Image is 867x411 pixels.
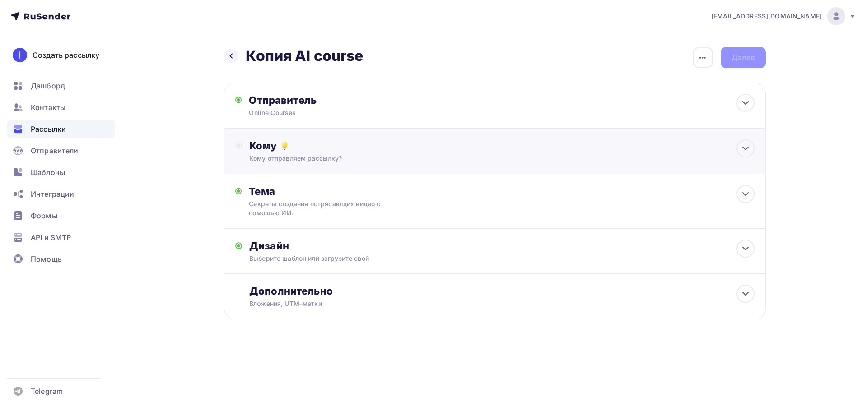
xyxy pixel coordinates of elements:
[33,50,99,60] div: Создать рассылку
[31,210,57,221] span: Формы
[7,207,115,225] a: Формы
[249,299,704,308] div: Вложения, UTM–метки
[31,189,74,199] span: Интеграции
[7,98,115,116] a: Контакты
[7,77,115,95] a: Дашборд
[249,139,754,152] div: Кому
[249,254,704,263] div: Выберите шаблон или загрузите свой
[31,102,65,113] span: Контакты
[31,254,62,264] span: Помощь
[31,167,65,178] span: Шаблоны
[31,232,71,243] span: API и SMTP
[249,94,444,106] div: Отправитель
[249,185,427,198] div: Тема
[249,240,754,252] div: Дизайн
[711,12,822,21] span: [EMAIL_ADDRESS][DOMAIN_NAME]
[246,47,364,65] h2: Копия AI course
[249,199,410,217] div: Сeкpeты создaния потpясaющих видeо с помощью ИИ.
[711,7,856,25] a: [EMAIL_ADDRESS][DOMAIN_NAME]
[249,154,704,163] div: Кому отправляем рассылку?
[31,80,65,91] span: Дашборд
[31,145,79,156] span: Отправители
[7,142,115,160] a: Отправители
[7,163,115,181] a: Шаблоны
[249,285,754,297] div: Дополнительно
[31,386,63,397] span: Telegram
[31,124,66,134] span: Рассылки
[7,120,115,138] a: Рассылки
[249,108,425,117] div: Online Courses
